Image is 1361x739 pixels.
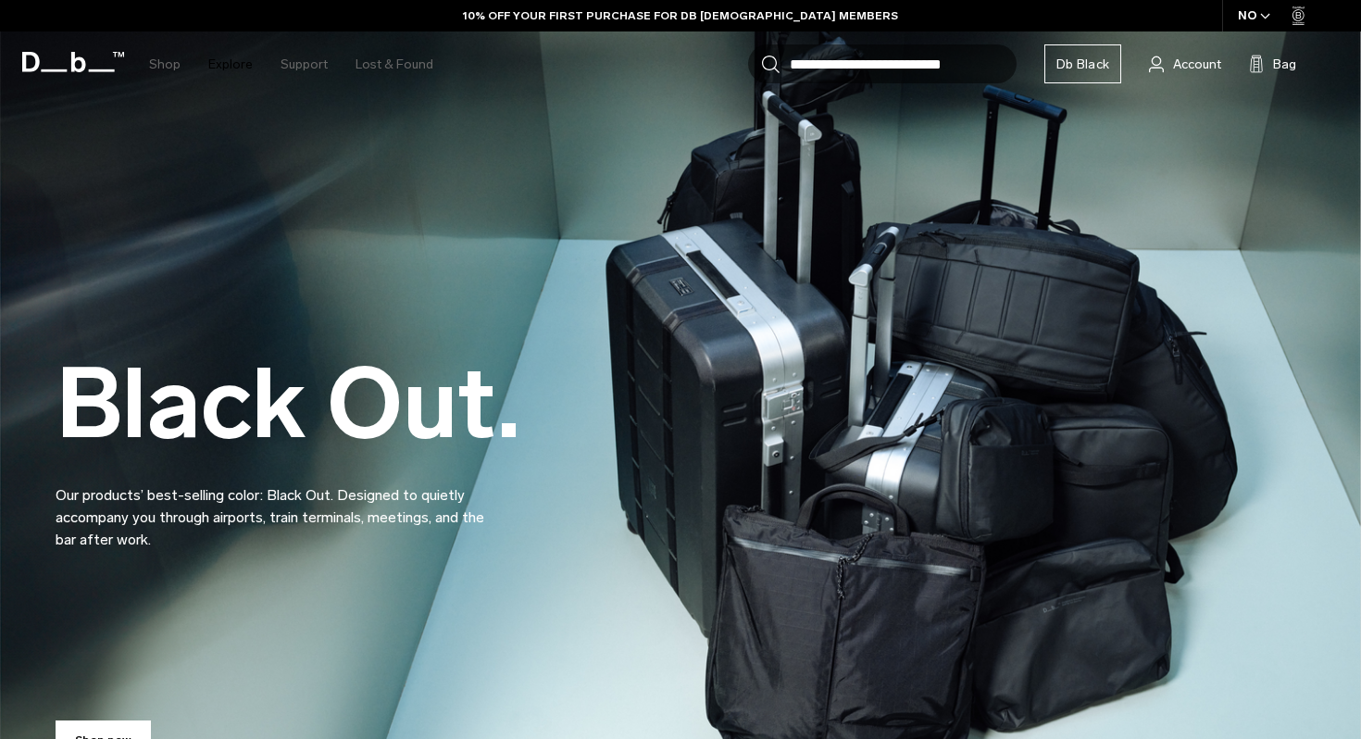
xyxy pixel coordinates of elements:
[1173,55,1221,74] span: Account
[56,356,520,453] h2: Black Out.
[1273,55,1296,74] span: Bag
[1149,53,1221,75] a: Account
[1044,44,1121,83] a: Db Black
[149,31,181,97] a: Shop
[56,462,500,551] p: Our products’ best-selling color: Black Out. Designed to quietly accompany you through airports, ...
[135,31,447,97] nav: Main Navigation
[1249,53,1296,75] button: Bag
[356,31,433,97] a: Lost & Found
[208,31,253,97] a: Explore
[281,31,328,97] a: Support
[463,7,898,24] a: 10% OFF YOUR FIRST PURCHASE FOR DB [DEMOGRAPHIC_DATA] MEMBERS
